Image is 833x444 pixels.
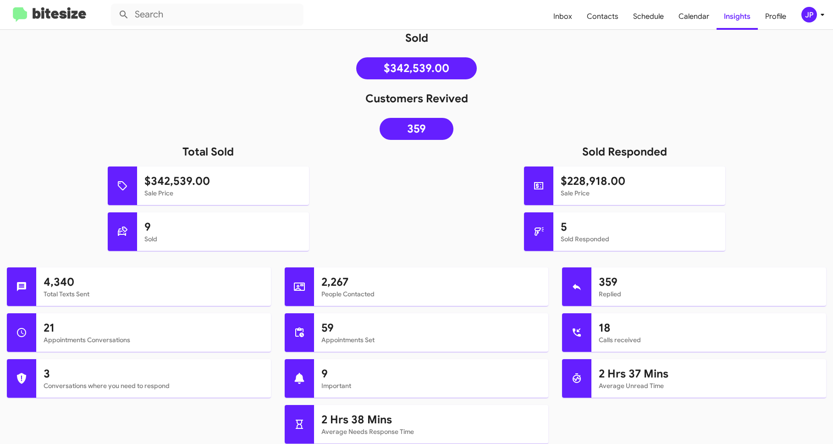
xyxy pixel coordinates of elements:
[717,3,758,30] a: Insights
[321,275,541,289] h1: 2,267
[561,220,718,234] h1: 5
[599,366,819,381] h1: 2 Hrs 37 Mins
[599,321,819,335] h1: 18
[144,174,302,189] h1: $342,539.00
[407,124,426,133] span: 359
[561,234,718,244] mat-card-subtitle: Sold Responded
[44,321,264,335] h1: 21
[599,381,819,390] mat-card-subtitle: Average Unread Time
[44,381,264,390] mat-card-subtitle: Conversations where you need to respond
[599,275,819,289] h1: 359
[384,64,449,73] span: $342,539.00
[144,234,302,244] mat-card-subtitle: Sold
[321,366,541,381] h1: 9
[599,335,819,344] mat-card-subtitle: Calls received
[144,189,302,198] mat-card-subtitle: Sale Price
[321,381,541,390] mat-card-subtitle: Important
[44,289,264,299] mat-card-subtitle: Total Texts Sent
[321,427,541,436] mat-card-subtitle: Average Needs Response Time
[561,189,718,198] mat-card-subtitle: Sale Price
[626,3,671,30] a: Schedule
[671,3,717,30] a: Calendar
[801,7,817,22] div: JP
[321,321,541,335] h1: 59
[44,366,264,381] h1: 3
[111,4,303,26] input: Search
[561,174,718,189] h1: $228,918.00
[599,289,819,299] mat-card-subtitle: Replied
[546,3,579,30] a: Inbox
[321,335,541,344] mat-card-subtitle: Appointments Set
[758,3,794,30] a: Profile
[44,275,264,289] h1: 4,340
[144,220,302,234] h1: 9
[794,7,823,22] button: JP
[44,335,264,344] mat-card-subtitle: Appointments Conversations
[321,412,541,427] h1: 2 Hrs 38 Mins
[579,3,626,30] a: Contacts
[321,289,541,299] mat-card-subtitle: People Contacted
